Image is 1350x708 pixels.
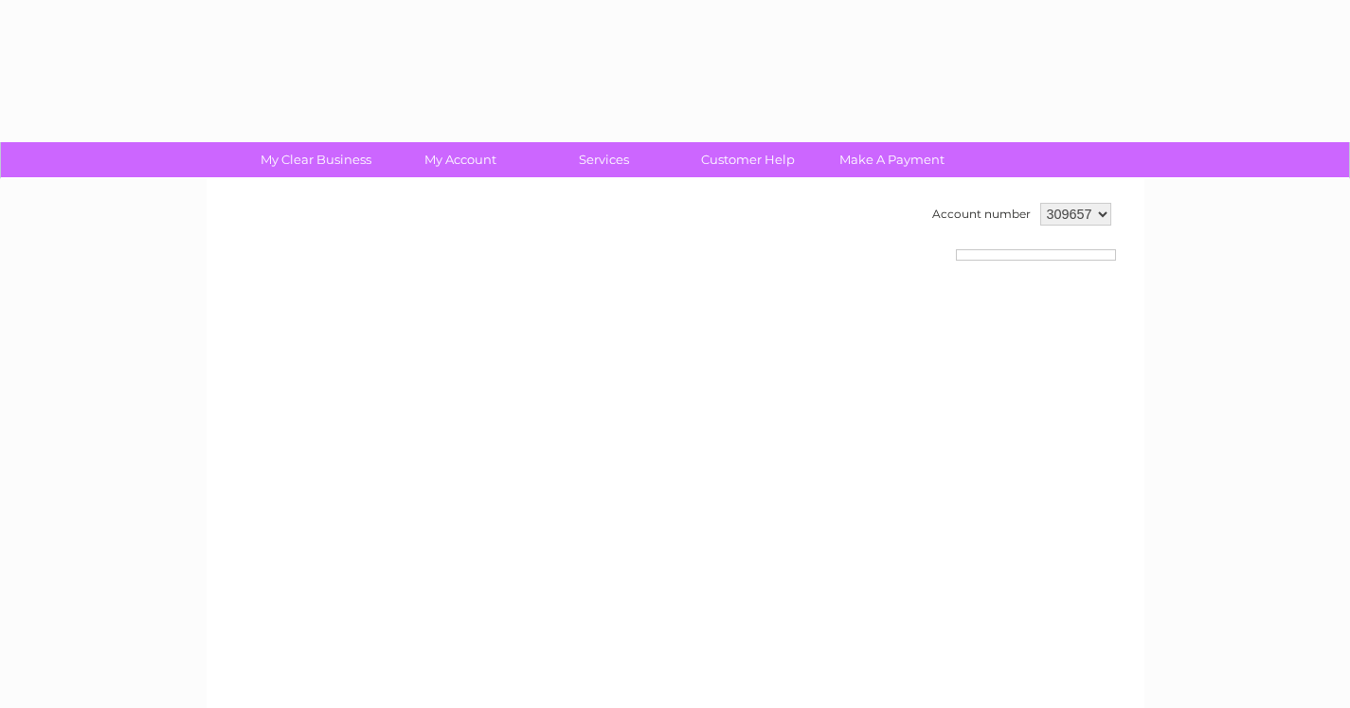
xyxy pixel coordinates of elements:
[382,142,538,177] a: My Account
[238,142,394,177] a: My Clear Business
[814,142,970,177] a: Make A Payment
[670,142,826,177] a: Customer Help
[927,198,1035,230] td: Account number
[526,142,682,177] a: Services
